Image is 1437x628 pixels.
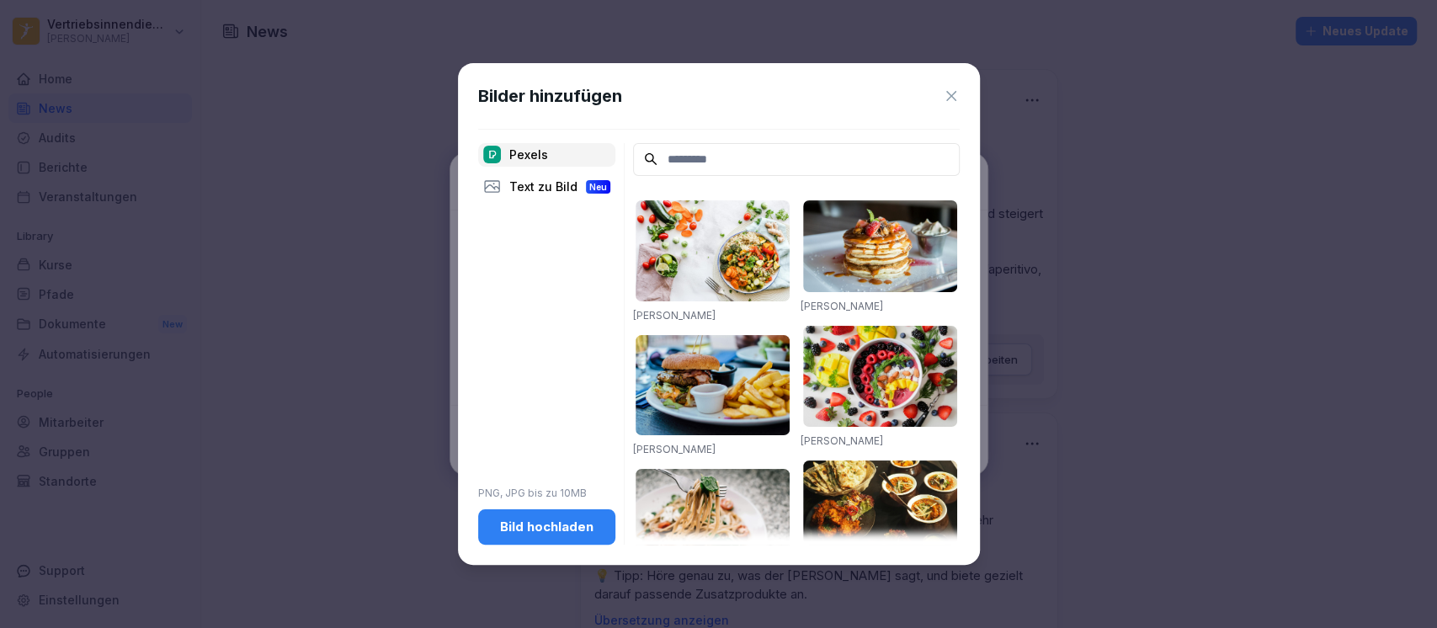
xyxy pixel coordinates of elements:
button: Bild hochladen [478,509,615,545]
img: pexels-photo-958545.jpeg [803,460,957,545]
div: Text zu Bild [478,175,615,199]
div: Pexels [478,143,615,167]
img: pexels-photo-376464.jpeg [803,200,957,292]
img: pexels-photo-1279330.jpeg [636,469,790,570]
a: [PERSON_NAME] [633,309,716,322]
a: [PERSON_NAME] [801,434,883,447]
a: [PERSON_NAME] [633,443,716,455]
a: [PERSON_NAME] [801,300,883,312]
img: pexels-photo-1640777.jpeg [636,200,790,301]
div: Bild hochladen [492,518,602,536]
h1: Bilder hinzufügen [478,83,622,109]
div: Neu [586,180,610,194]
img: pexels-photo-1099680.jpeg [803,326,957,427]
img: pexels-photo-70497.jpeg [636,335,790,436]
p: PNG, JPG bis zu 10MB [478,486,615,501]
img: pexels.png [483,146,501,163]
